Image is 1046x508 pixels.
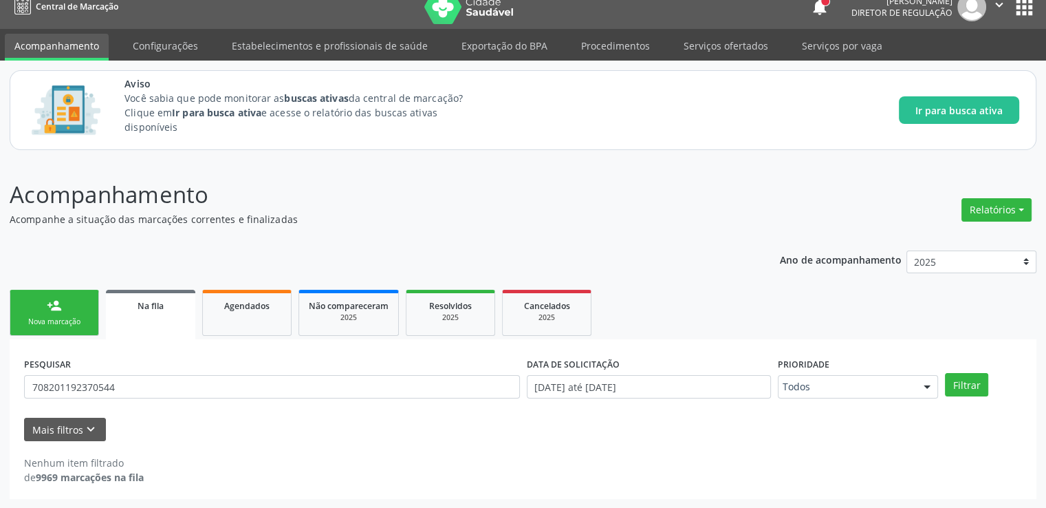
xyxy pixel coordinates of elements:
strong: 9969 marcações na fila [36,471,144,484]
p: Ano de acompanhamento [780,251,902,268]
label: PESQUISAR [24,354,71,375]
p: Acompanhe a situação das marcações correntes e finalizadas [10,212,728,226]
span: Não compareceram [309,300,389,312]
button: Relatórios [961,198,1032,222]
a: Serviços ofertados [674,34,778,58]
div: 2025 [512,313,581,323]
label: DATA DE SOLICITAÇÃO [527,354,620,375]
div: 2025 [416,313,485,323]
span: Ir para busca ativa [915,103,1003,118]
span: Cancelados [524,300,570,312]
img: Imagem de CalloutCard [27,79,105,141]
a: Exportação do BPA [452,34,557,58]
a: Serviços por vaga [792,34,892,58]
a: Acompanhamento [5,34,109,61]
div: 2025 [309,313,389,323]
a: Procedimentos [571,34,660,58]
a: Estabelecimentos e profissionais de saúde [222,34,437,58]
span: Agendados [224,300,270,312]
button: Ir para busca ativa [899,96,1019,124]
span: Todos [783,380,911,394]
strong: buscas ativas [284,92,348,105]
span: Diretor de regulação [851,7,952,19]
input: Selecione um intervalo [527,375,771,399]
button: Filtrar [945,373,988,396]
span: Central de Marcação [36,1,118,12]
p: Você sabia que pode monitorar as da central de marcação? Clique em e acesse o relatório das busca... [124,91,488,134]
i: keyboard_arrow_down [83,422,98,437]
input: Nome, CNS [24,375,520,399]
div: Nenhum item filtrado [24,456,144,470]
div: Nova marcação [20,317,89,327]
span: Resolvidos [429,300,472,312]
strong: Ir para busca ativa [172,106,261,119]
button: Mais filtroskeyboard_arrow_down [24,418,106,442]
span: Na fila [138,300,164,312]
label: Prioridade [778,354,829,375]
p: Acompanhamento [10,178,728,212]
div: person_add [47,298,62,313]
span: Aviso [124,76,488,91]
a: Configurações [123,34,208,58]
div: de [24,470,144,485]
